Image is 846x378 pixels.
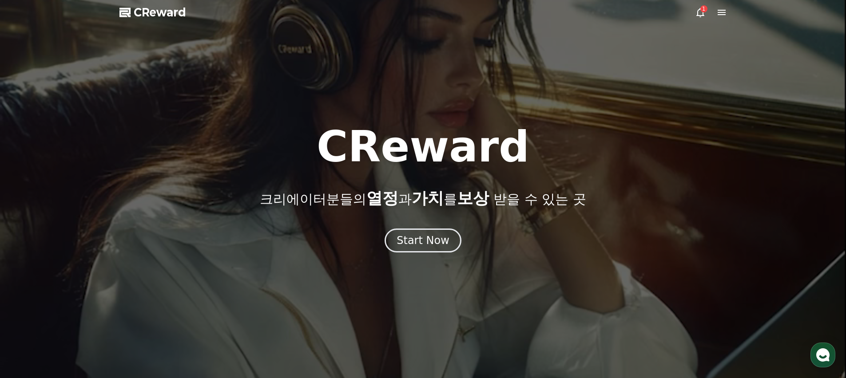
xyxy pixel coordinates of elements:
[385,237,461,246] a: Start Now
[119,5,186,20] a: CReward
[134,5,186,20] span: CReward
[317,126,529,168] h1: CReward
[695,7,706,18] a: 1
[366,189,398,207] span: 열정
[260,189,586,207] p: 크리에이터분들의 과 를 받을 수 있는 곳
[700,5,707,12] div: 1
[397,233,449,248] div: Start Now
[385,228,461,252] button: Start Now
[412,189,444,207] span: 가치
[457,189,489,207] span: 보상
